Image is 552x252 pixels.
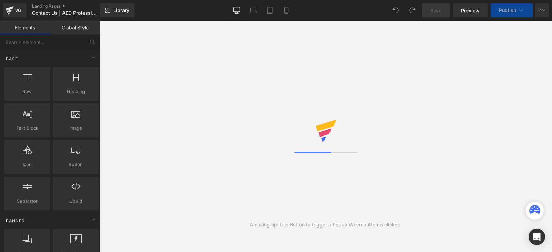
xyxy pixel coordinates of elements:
a: Preview [453,3,488,17]
span: Publish [499,8,516,13]
a: Tablet [262,3,278,17]
a: Landing Pages [32,3,111,9]
a: Mobile [278,3,295,17]
button: Redo [405,3,419,17]
span: Row [6,88,48,95]
span: Base [5,56,19,62]
div: Open Intercom Messenger [529,229,545,245]
a: Global Style [50,21,100,34]
span: Icon [6,161,48,168]
span: Liquid [55,198,97,205]
button: Undo [389,3,403,17]
a: v6 [3,3,27,17]
a: Laptop [245,3,262,17]
div: Amazing tip: Use Button to trigger a Popup When button is clicked. [250,221,402,229]
span: Contact Us | AED Professionals [32,10,98,16]
span: Library [113,7,129,13]
span: Button [55,161,97,168]
span: Preview [461,7,480,14]
div: v6 [14,6,22,15]
span: Heading [55,88,97,95]
button: More [535,3,549,17]
span: Text Block [6,124,48,132]
span: Image [55,124,97,132]
span: Separator [6,198,48,205]
button: Publish [491,3,533,17]
span: Banner [5,218,26,224]
span: Save [430,7,442,14]
a: New Library [100,3,134,17]
a: Desktop [228,3,245,17]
